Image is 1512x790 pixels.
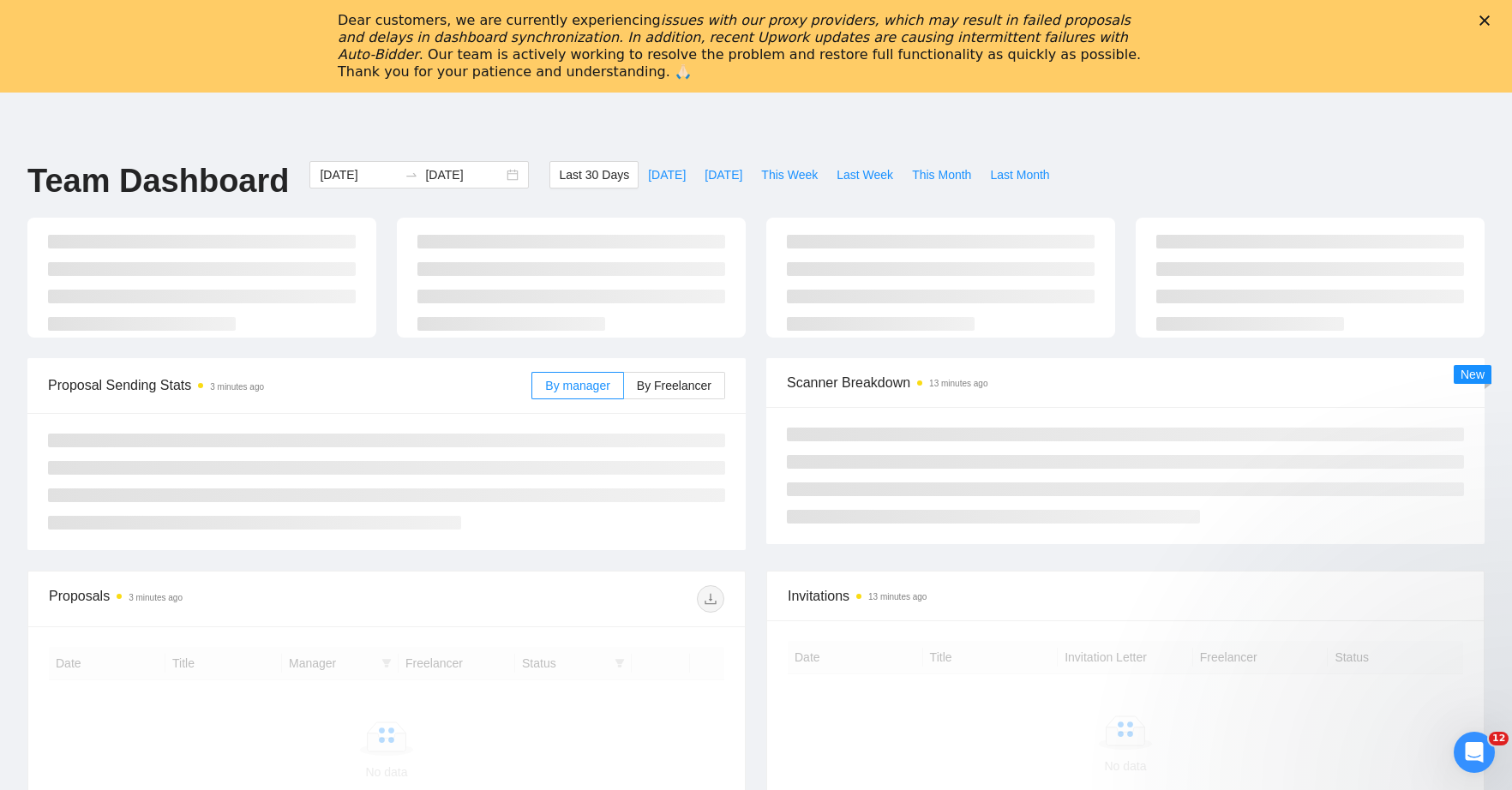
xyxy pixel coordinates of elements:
span: 12 [1489,732,1509,745]
span: Last Week [837,165,893,184]
i: issues with our proxy providers, which may result in failed proposals and delays in dashboard syn... [338,12,1131,63]
span: swap-right [405,168,418,182]
button: This Month [903,161,981,189]
span: This Week [761,165,818,184]
div: Dear customers, we are currently experiencing . Our team is actively working to resolve the probl... [338,12,1147,81]
button: [DATE] [639,161,695,189]
h1: Team Dashboard [27,161,289,201]
span: Last 30 Days [559,165,629,184]
span: Invitations [788,585,1463,607]
input: End date [425,165,503,184]
span: Scanner Breakdown [787,372,1464,393]
span: to [405,168,418,182]
time: 3 minutes ago [129,593,183,602]
input: Start date [320,165,398,184]
span: By Freelancer [637,379,711,392]
button: This Week [752,161,827,189]
span: New [1461,368,1485,381]
time: 13 minutes ago [929,379,987,388]
span: [DATE] [705,165,742,184]
button: Last Week [827,161,903,189]
button: Last Month [981,161,1059,189]
span: [DATE] [648,165,686,184]
div: Proposals [49,585,387,613]
iframe: Intercom live chat [1454,732,1495,773]
time: 13 minutes ago [868,592,927,601]
span: Proposal Sending Stats [48,374,531,396]
button: [DATE] [695,161,752,189]
span: Last Month [990,165,1049,184]
span: This Month [912,165,971,184]
time: 3 minutes ago [210,382,264,392]
button: Last 30 Days [549,161,639,189]
span: By manager [545,379,609,392]
div: Close [1479,15,1497,26]
iframe: Intercom notifications message [1169,624,1512,744]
